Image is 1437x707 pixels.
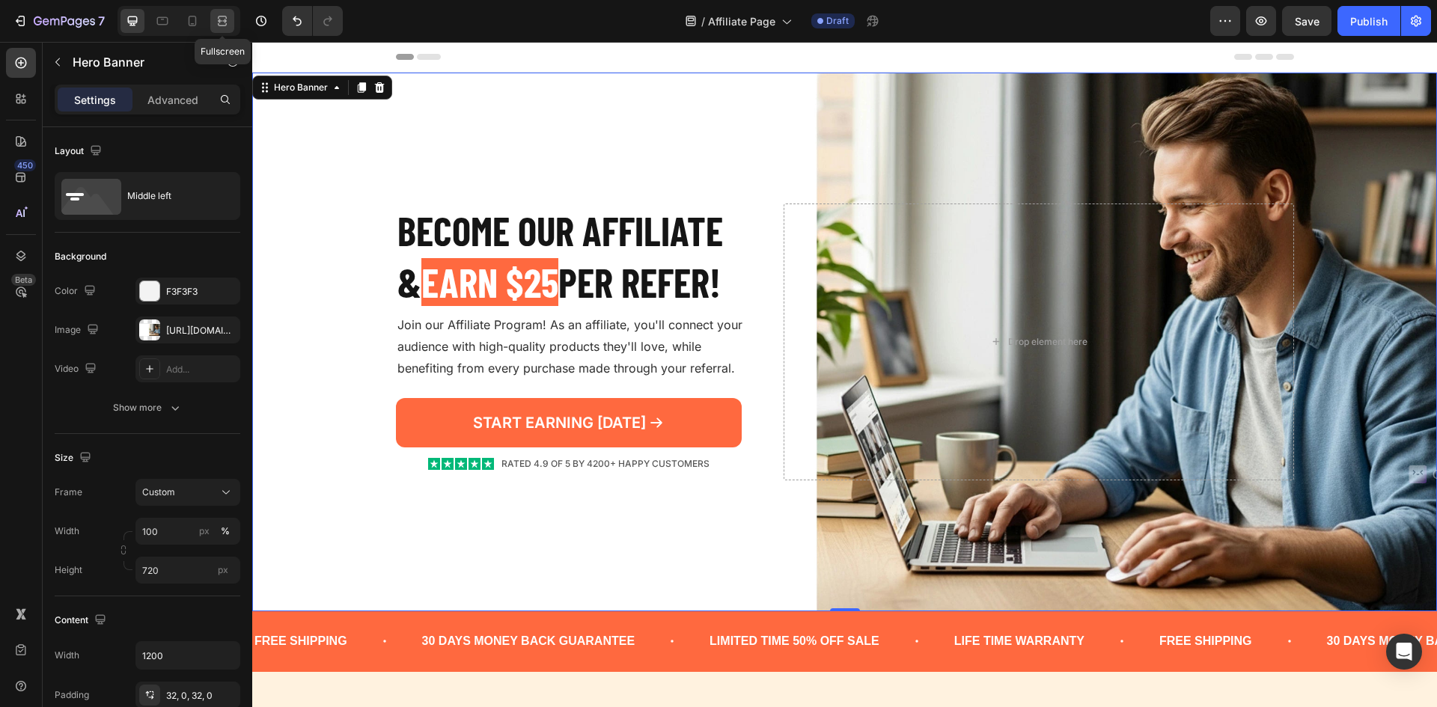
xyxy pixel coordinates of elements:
button: Publish [1337,6,1400,36]
div: Video [55,359,100,379]
p: 7 [98,12,105,30]
span: Custom [142,486,175,499]
div: [URL][DOMAIN_NAME] [166,324,237,337]
div: 30 DAYS MONEY BACK GUARANTEE [1073,587,1290,612]
span: / [701,13,705,29]
div: Image [55,320,102,340]
span: Save [1295,15,1319,28]
div: Size [55,448,94,468]
div: Background [55,250,106,263]
div: Content [55,610,109,631]
div: FREE SHIPPING [1,587,97,612]
button: Save [1282,6,1331,36]
div: 32, 0, 32, 0 [166,689,237,703]
p: Hero Banner [73,53,200,71]
div: Padding [55,688,89,702]
div: Show more [113,400,183,415]
div: Layout [55,141,105,162]
button: Custom [135,479,240,506]
input: Auto [136,642,239,669]
span: px [218,564,228,575]
button: 7 [6,6,112,36]
input: px% [135,518,240,545]
input: px [135,557,240,584]
div: LIFE TIME WARRANTY [701,587,834,612]
div: Color [55,281,99,302]
p: Settings [74,92,116,108]
div: Middle left [127,179,219,213]
div: LIMITED TIME 50% OFF SALE [456,587,629,612]
button: Show more [55,394,240,421]
div: % [221,524,230,538]
div: 30 DAYS MONEY BACK GUARANTEE [168,587,385,612]
div: Beta [11,274,36,286]
label: Width [55,524,79,538]
button: % [195,522,213,540]
div: Width [55,649,79,662]
div: Publish [1350,13,1388,29]
span: Affiliate Page [708,13,775,29]
div: px [199,524,210,538]
button: px [216,522,234,540]
div: F3F3F3 [166,285,237,299]
div: Add... [166,363,237,376]
iframe: Design area [252,42,1437,707]
div: Open Intercom Messenger [1386,634,1422,670]
p: Advanced [147,92,198,108]
div: Drop element here [756,294,835,306]
span: Draft [826,14,849,28]
div: Undo/Redo [282,6,343,36]
label: Height [55,563,82,577]
div: 450 [14,159,36,171]
div: FREE SHIPPING [906,587,1001,612]
div: Hero Banner [19,39,79,52]
label: Frame [55,486,82,499]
